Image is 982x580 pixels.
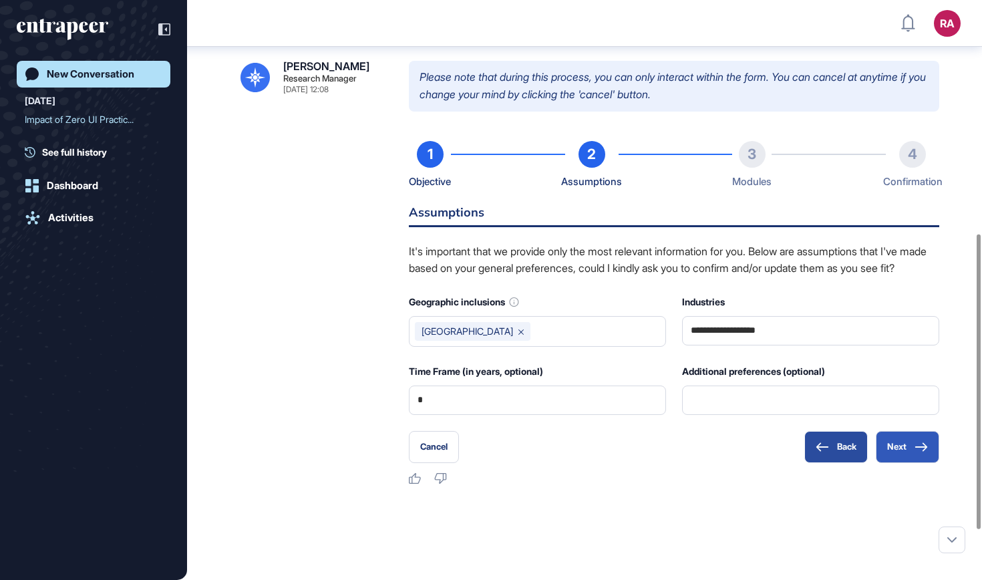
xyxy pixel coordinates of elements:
[682,363,939,380] div: Additional preferences (optional)
[409,173,451,190] div: Objective
[25,109,162,130] div: Impact of Zero UI Practices on Customer Interactions and Security in Banking and Finance
[17,19,108,40] div: entrapeer-logo
[25,109,152,130] div: Impact of Zero UI Practic...
[409,206,939,227] h6: Assumptions
[25,93,55,109] div: [DATE]
[25,145,170,159] a: See full history
[682,293,939,311] div: Industries
[48,212,94,224] div: Activities
[409,61,939,111] p: Please note that during this process, you can only interact within the form. You can cancel at an...
[409,431,459,463] button: Cancel
[283,74,357,83] div: Research Manager
[17,204,170,231] a: Activities
[409,243,939,277] p: It's important that we provide only the most relevant information for you. Below are assumptions ...
[409,293,666,311] div: Geographic inclusions
[42,145,107,159] span: See full history
[899,141,926,168] div: 4
[422,326,513,337] span: [GEOGRAPHIC_DATA]
[409,363,666,380] div: Time Frame (in years, optional)
[417,141,444,168] div: 1
[883,173,943,190] div: Confirmation
[804,431,868,463] button: Back
[283,61,369,71] div: [PERSON_NAME]
[876,431,939,463] button: Next
[47,180,98,192] div: Dashboard
[561,173,622,190] div: Assumptions
[739,141,766,168] div: 3
[47,68,134,80] div: New Conversation
[17,61,170,88] a: New Conversation
[934,10,961,37] button: RA
[579,141,605,168] div: 2
[732,173,772,190] div: Modules
[283,86,329,94] div: [DATE] 12:08
[17,172,170,199] a: Dashboard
